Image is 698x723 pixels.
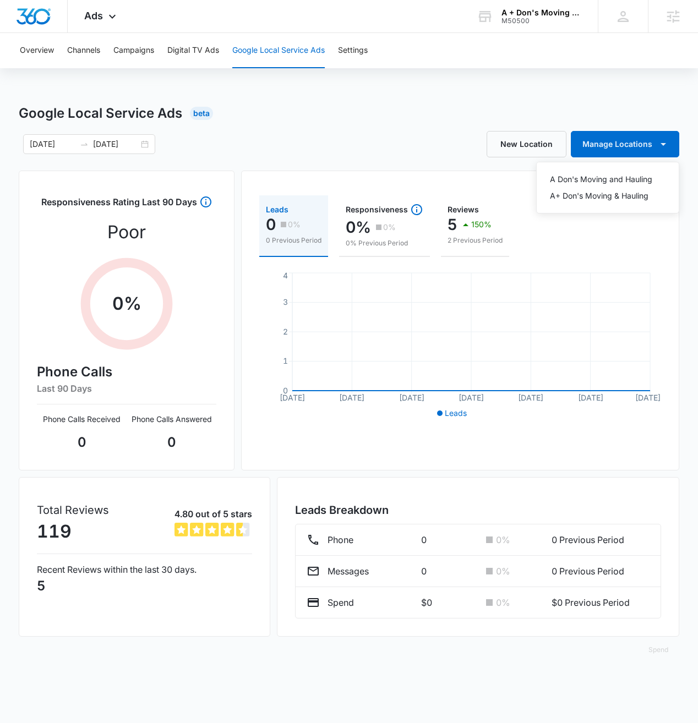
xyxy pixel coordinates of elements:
div: Responsiveness [346,203,423,216]
p: Total Reviews [37,502,109,518]
p: Phone Calls Answered [127,413,216,425]
a: New Location [487,131,566,157]
button: Google Local Service Ads [232,33,325,68]
p: 0 % [496,596,510,609]
tspan: 4 [283,271,288,280]
p: $0 [421,596,474,609]
tspan: 1 [283,356,288,365]
tspan: 2 [283,327,288,336]
tspan: 3 [283,297,288,306]
p: 0 [266,216,276,233]
p: 0% [383,223,396,231]
span: Leads [445,408,467,418]
p: Phone [328,533,353,546]
p: 0% [346,218,371,236]
p: 0 Previous Period [552,565,650,578]
div: Beta [190,107,213,120]
p: Poor [107,219,146,245]
p: 0 [37,432,127,452]
button: Manage Locations [571,131,679,157]
button: Spend [637,637,679,663]
div: A Don's Moving and Hauling [550,176,652,183]
p: 0 [421,565,474,578]
p: Spend [328,596,354,609]
tspan: [DATE] [459,393,484,402]
p: 150% [471,221,492,228]
a: A+ Don's Moving & Hauling [537,188,679,204]
span: Ads [84,10,103,21]
tspan: [DATE] [280,393,305,402]
tspan: [DATE] [339,393,364,402]
p: 2 Previous Period [448,235,503,245]
p: 0% Previous Period [346,238,423,248]
tspan: 0 [283,386,288,395]
button: Overview [20,33,54,68]
tspan: [DATE] [399,393,424,402]
p: 4.80 out of 5 stars [174,507,252,521]
p: 119 [37,518,109,545]
button: Digital TV Ads [167,33,219,68]
div: account name [501,8,582,17]
button: Channels [67,33,100,68]
p: $0 Previous Period [552,596,650,609]
p: 0 % [112,291,141,317]
p: 0 [127,432,216,452]
p: Recent Reviews within the last 30 days. [37,563,252,576]
p: Phone Calls Received [37,413,127,425]
span: swap-right [80,140,89,149]
div: Leads [266,206,321,213]
p: 0% [288,221,301,228]
div: Reviews [448,206,503,213]
input: Start date [30,138,75,150]
h6: Last 90 Days [37,382,216,395]
p: 0 [421,533,474,546]
button: Settings [338,33,368,68]
tspan: [DATE] [518,393,543,402]
h4: Phone Calls [37,362,216,382]
p: 0 Previous Period [552,533,650,546]
button: Campaigns [113,33,154,68]
div: account id [501,17,582,25]
h3: Responsiveness Rating Last 90 Days [41,195,197,215]
p: 0 % [496,565,510,578]
div: A+ Don's Moving & Hauling [550,192,652,200]
h1: Google Local Service Ads [19,103,182,123]
p: Messages [328,565,369,578]
h3: Leads Breakdown [295,502,661,518]
input: End date [93,138,139,150]
a: A Don's Moving and Hauling [537,171,679,188]
tspan: [DATE] [578,393,603,402]
p: 0 % [496,533,510,546]
tspan: [DATE] [635,393,661,402]
p: 0 Previous Period [266,235,321,245]
span: to [80,140,89,149]
p: 5 [448,216,457,233]
p: 5 [37,576,252,596]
